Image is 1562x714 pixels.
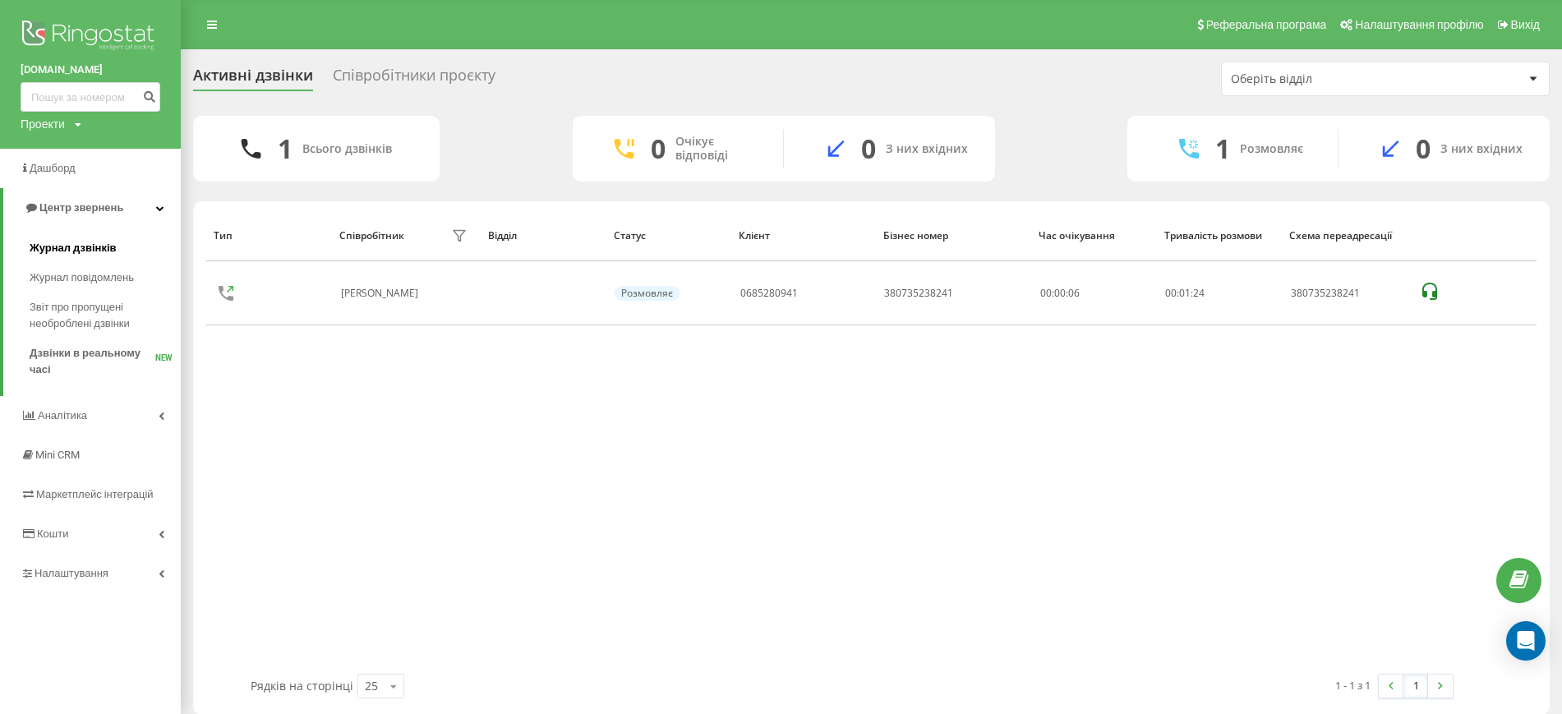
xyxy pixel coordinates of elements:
[251,678,353,693] span: Рядків на сторінці
[30,293,181,339] a: Звіт про пропущені необроблені дзвінки
[1506,621,1546,661] div: Open Intercom Messenger
[615,286,680,301] div: Розмовляє
[1040,288,1148,299] div: 00:00:06
[339,230,404,242] div: Співробітник
[35,567,108,579] span: Налаштування
[740,288,798,299] div: 0685280941
[1193,286,1205,300] span: 24
[675,135,758,163] div: Очікує відповіді
[1165,288,1205,299] div: : :
[886,142,968,156] div: З них вхідних
[365,678,378,694] div: 25
[302,142,392,156] div: Всього дзвінків
[488,230,598,242] div: Відділ
[651,133,666,164] div: 0
[21,62,160,78] a: [DOMAIN_NAME]
[1403,675,1428,698] a: 1
[1215,133,1230,164] div: 1
[21,16,160,58] img: Ringostat logo
[884,288,953,299] div: 380735238241
[1240,142,1303,156] div: Розмовляє
[30,345,155,378] span: Дзвінки в реальному часі
[1231,72,1427,86] div: Оберіть відділ
[36,488,154,500] span: Маркетплейс інтеграцій
[30,162,76,174] span: Дашборд
[883,230,1024,242] div: Бізнес номер
[278,133,293,164] div: 1
[30,233,181,263] a: Журнал дзвінків
[341,288,422,299] div: [PERSON_NAME]
[30,240,117,256] span: Журнал дзвінків
[1164,230,1274,242] div: Тривалість розмови
[39,201,123,214] span: Центр звернень
[333,67,495,92] div: Співробітники проєкту
[614,230,724,242] div: Статус
[21,82,160,112] input: Пошук за номером
[1165,286,1177,300] span: 00
[861,133,876,164] div: 0
[1179,286,1191,300] span: 01
[38,409,87,421] span: Аналiтика
[1335,677,1371,693] div: 1 - 1 з 1
[193,67,313,92] div: Активні дзвінки
[739,230,868,242] div: Клієнт
[1291,288,1402,299] div: 380735238241
[1511,18,1540,31] span: Вихід
[1206,18,1327,31] span: Реферальна програма
[1039,230,1149,242] div: Час очікування
[21,116,65,132] div: Проекти
[214,230,324,242] div: Тип
[30,263,181,293] a: Журнал повідомлень
[1355,18,1483,31] span: Налаштування профілю
[30,299,173,332] span: Звіт про пропущені необроблені дзвінки
[1440,142,1523,156] div: З них вхідних
[30,269,134,286] span: Журнал повідомлень
[1416,133,1431,164] div: 0
[1289,230,1403,242] div: Схема переадресації
[35,449,80,461] span: Mini CRM
[30,339,181,385] a: Дзвінки в реальному часіNEW
[3,188,181,228] a: Центр звернень
[37,527,68,540] span: Кошти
